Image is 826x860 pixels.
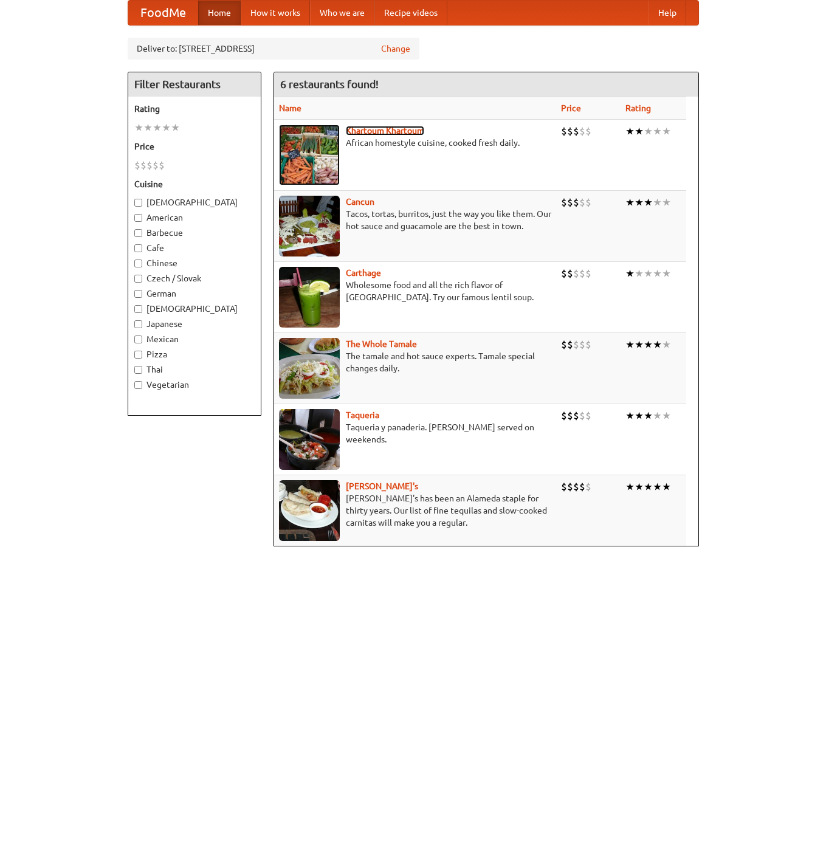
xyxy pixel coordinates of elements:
[279,279,551,303] p: Wholesome food and all the rich flavor of [GEOGRAPHIC_DATA]. Try our famous lentil soup.
[153,121,162,134] li: ★
[134,379,255,391] label: Vegetarian
[134,318,255,330] label: Japanese
[567,196,573,209] li: $
[153,159,159,172] li: $
[279,267,340,328] img: carthage.jpg
[625,267,635,280] li: ★
[567,480,573,494] li: $
[585,409,591,422] li: $
[625,409,635,422] li: ★
[653,267,662,280] li: ★
[573,267,579,280] li: $
[649,1,686,25] a: Help
[561,267,567,280] li: $
[279,338,340,399] img: wholetamale.jpg
[346,339,417,349] a: The Whole Tamale
[644,409,653,422] li: ★
[567,409,573,422] li: $
[128,38,419,60] div: Deliver to: [STREET_ADDRESS]
[346,126,424,136] a: Khartoum Khartoum
[579,480,585,494] li: $
[579,196,585,209] li: $
[310,1,374,25] a: Who we are
[585,480,591,494] li: $
[346,481,418,491] a: [PERSON_NAME]'s
[635,480,644,494] li: ★
[635,409,644,422] li: ★
[128,1,198,25] a: FoodMe
[573,338,579,351] li: $
[134,229,142,237] input: Barbecue
[579,125,585,138] li: $
[346,268,381,278] b: Carthage
[585,196,591,209] li: $
[146,159,153,172] li: $
[561,409,567,422] li: $
[279,137,551,149] p: African homestyle cuisine, cooked fresh daily.
[134,366,142,374] input: Thai
[140,159,146,172] li: $
[134,335,142,343] input: Mexican
[635,267,644,280] li: ★
[134,381,142,389] input: Vegetarian
[585,338,591,351] li: $
[346,197,374,207] a: Cancun
[134,351,142,359] input: Pizza
[625,338,635,351] li: ★
[579,409,585,422] li: $
[579,267,585,280] li: $
[134,272,255,284] label: Czech / Slovak
[585,125,591,138] li: $
[561,338,567,351] li: $
[162,121,171,134] li: ★
[279,125,340,185] img: khartoum.jpg
[134,196,255,208] label: [DEMOGRAPHIC_DATA]
[381,43,410,55] a: Change
[279,196,340,256] img: cancun.jpg
[134,121,143,134] li: ★
[644,338,653,351] li: ★
[134,305,142,313] input: [DEMOGRAPHIC_DATA]
[134,348,255,360] label: Pizza
[171,121,180,134] li: ★
[635,338,644,351] li: ★
[662,480,671,494] li: ★
[134,320,142,328] input: Japanese
[625,480,635,494] li: ★
[134,363,255,376] label: Thai
[346,410,379,420] a: Taqueria
[128,72,261,97] h4: Filter Restaurants
[134,227,255,239] label: Barbecue
[625,196,635,209] li: ★
[653,409,662,422] li: ★
[134,214,142,222] input: American
[644,480,653,494] li: ★
[653,196,662,209] li: ★
[134,159,140,172] li: $
[134,140,255,153] h5: Price
[279,103,301,113] a: Name
[279,350,551,374] p: The tamale and hot sauce experts. Tamale special changes daily.
[573,125,579,138] li: $
[561,480,567,494] li: $
[279,421,551,445] p: Taqueria y panaderia. [PERSON_NAME] served on weekends.
[579,338,585,351] li: $
[625,125,635,138] li: ★
[561,125,567,138] li: $
[653,480,662,494] li: ★
[644,125,653,138] li: ★
[573,409,579,422] li: $
[134,244,142,252] input: Cafe
[561,196,567,209] li: $
[198,1,241,25] a: Home
[134,212,255,224] label: American
[159,159,165,172] li: $
[279,208,551,232] p: Tacos, tortas, burritos, just the way you like them. Our hot sauce and guacamole are the best in ...
[279,409,340,470] img: taqueria.jpg
[567,125,573,138] li: $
